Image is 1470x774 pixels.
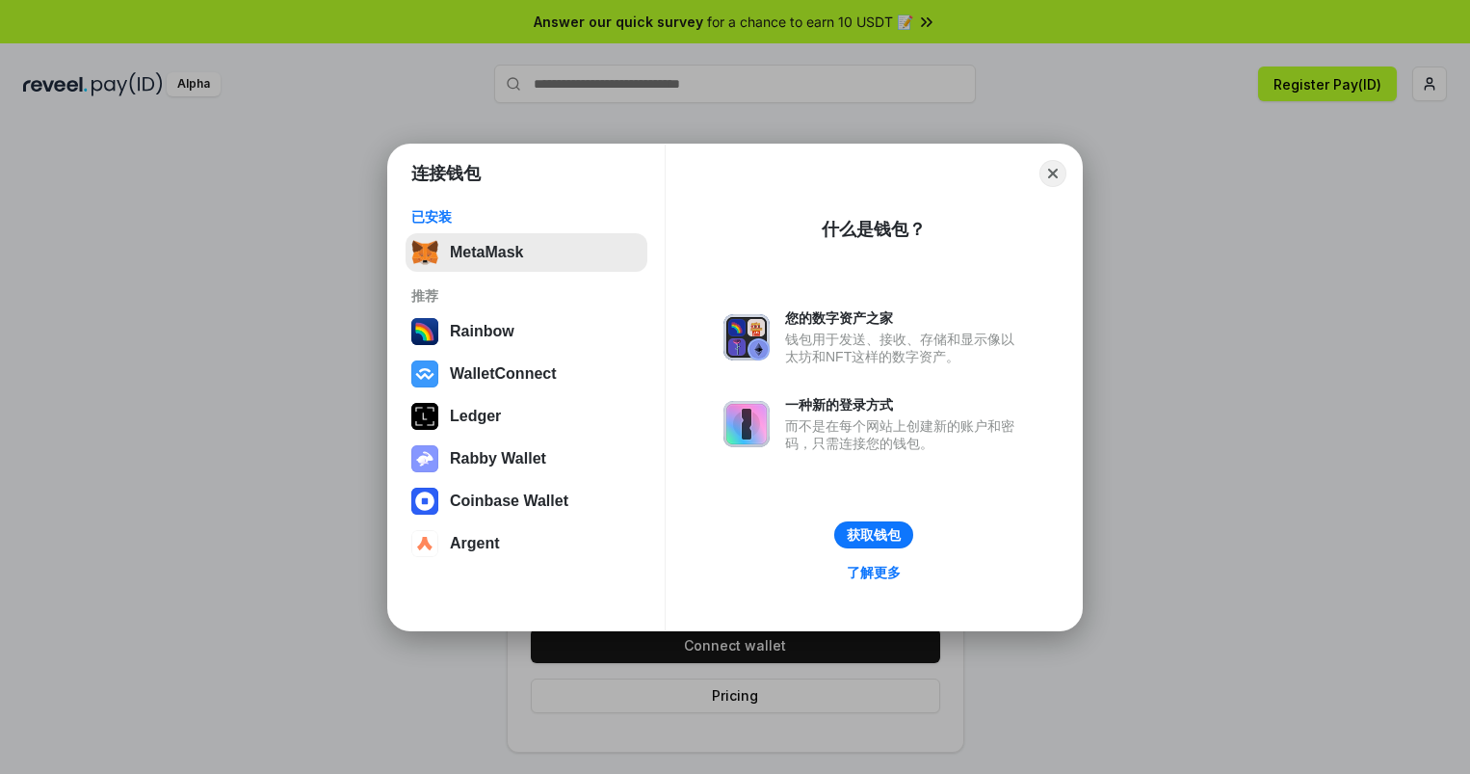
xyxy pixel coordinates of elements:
img: svg+xml,%3Csvg%20xmlns%3D%22http%3A%2F%2Fwww.w3.org%2F2000%2Fsvg%22%20width%3D%2228%22%20height%3... [411,403,438,430]
div: 推荐 [411,287,642,305]
div: MetaMask [450,244,523,261]
div: Coinbase Wallet [450,493,568,510]
button: MetaMask [406,233,647,272]
div: Ledger [450,408,501,425]
img: svg+xml,%3Csvg%20xmlns%3D%22http%3A%2F%2Fwww.w3.org%2F2000%2Fsvg%22%20fill%3D%22none%22%20viewBox... [723,314,770,360]
button: Ledger [406,397,647,436]
button: WalletConnect [406,355,647,393]
div: 您的数字资产之家 [785,309,1024,327]
img: svg+xml,%3Csvg%20fill%3D%22none%22%20height%3D%2233%22%20viewBox%3D%220%200%2035%2033%22%20width%... [411,239,438,266]
button: Close [1039,160,1066,187]
img: svg+xml,%3Csvg%20width%3D%2228%22%20height%3D%2228%22%20viewBox%3D%220%200%2028%2028%22%20fill%3D... [411,360,438,387]
div: 一种新的登录方式 [785,396,1024,414]
div: Argent [450,535,500,552]
div: 钱包用于发送、接收、存储和显示像以太坊和NFT这样的数字资产。 [785,331,1024,365]
button: 获取钱包 [834,521,913,548]
h1: 连接钱包 [411,162,481,185]
a: 了解更多 [835,560,912,585]
div: 了解更多 [847,564,901,581]
img: svg+xml,%3Csvg%20width%3D%2228%22%20height%3D%2228%22%20viewBox%3D%220%200%2028%2028%22%20fill%3D... [411,488,438,515]
button: Rainbow [406,312,647,351]
div: Rainbow [450,323,514,340]
div: WalletConnect [450,365,557,383]
img: svg+xml,%3Csvg%20xmlns%3D%22http%3A%2F%2Fwww.w3.org%2F2000%2Fsvg%22%20fill%3D%22none%22%20viewBox... [411,445,438,472]
img: svg+xml,%3Csvg%20width%3D%2228%22%20height%3D%2228%22%20viewBox%3D%220%200%2028%2028%22%20fill%3D... [411,530,438,557]
div: 获取钱包 [847,526,901,544]
img: svg+xml,%3Csvg%20xmlns%3D%22http%3A%2F%2Fwww.w3.org%2F2000%2Fsvg%22%20fill%3D%22none%22%20viewBox... [723,401,770,447]
button: Rabby Wallet [406,440,647,478]
div: 已安装 [411,208,642,226]
button: Argent [406,524,647,563]
div: Rabby Wallet [450,450,546,467]
img: svg+xml,%3Csvg%20width%3D%22120%22%20height%3D%22120%22%20viewBox%3D%220%200%20120%20120%22%20fil... [411,318,438,345]
div: 而不是在每个网站上创建新的账户和密码，只需连接您的钱包。 [785,417,1024,452]
button: Coinbase Wallet [406,482,647,520]
div: 什么是钱包？ [822,218,926,241]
